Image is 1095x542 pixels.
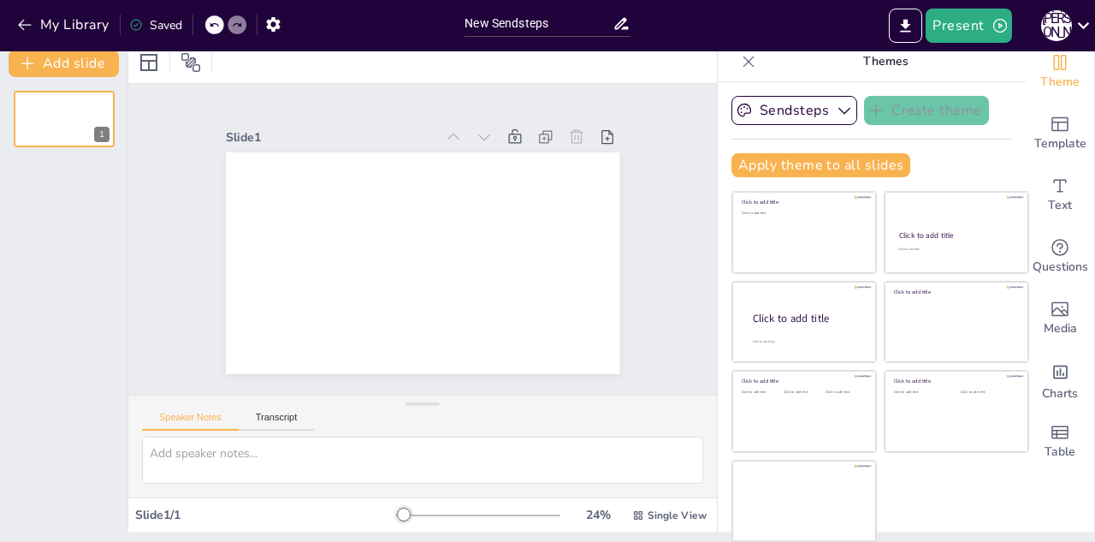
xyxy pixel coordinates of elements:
[1026,411,1094,473] div: Add a table
[762,41,1009,82] p: Themes
[784,390,822,395] div: Click to add text
[181,52,201,73] span: Position
[894,378,1016,384] div: Click to add title
[94,127,109,142] div: 1
[926,9,1011,43] button: Present
[1033,258,1088,277] span: Questions
[826,390,864,395] div: Click to add text
[1026,226,1094,288] div: Get real-time input from your audience
[742,390,780,395] div: Click to add text
[13,11,116,39] button: My Library
[465,11,612,36] input: Insert title
[961,390,1015,395] div: Click to add text
[1048,196,1072,215] span: Text
[898,247,1012,252] div: Click to add text
[742,378,864,384] div: Click to add title
[648,509,707,522] span: Single View
[753,311,862,325] div: Click to add title
[1041,10,1072,41] div: Д [PERSON_NAME]
[731,153,910,177] button: Apply theme to all slides
[1026,41,1094,103] div: Change the overall theme
[577,507,619,523] div: 24 %
[1026,164,1094,226] div: Add text boxes
[1040,73,1080,92] span: Theme
[239,412,315,431] button: Transcript
[135,507,396,523] div: Slide 1 / 1
[129,17,182,33] div: Saved
[1026,288,1094,349] div: Add images, graphics, shapes or video
[226,129,435,146] div: Slide 1
[864,96,989,125] button: Create theme
[1026,103,1094,164] div: Add ready made slides
[1045,443,1075,462] span: Table
[889,9,922,43] button: Export to PowerPoint
[894,390,948,395] div: Click to add text
[894,289,1016,295] div: Click to add title
[1034,134,1086,153] span: Template
[9,50,119,77] button: Add slide
[142,412,239,431] button: Speaker Notes
[1041,9,1072,43] button: Д [PERSON_NAME]
[1042,384,1078,403] span: Charts
[14,91,115,147] div: 1
[1026,349,1094,411] div: Add charts and graphs
[135,49,163,76] div: Layout
[731,96,857,125] button: Sendsteps
[742,211,864,216] div: Click to add text
[753,339,861,343] div: Click to add body
[1044,319,1077,338] span: Media
[899,230,1013,241] div: Click to add title
[742,199,864,205] div: Click to add title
